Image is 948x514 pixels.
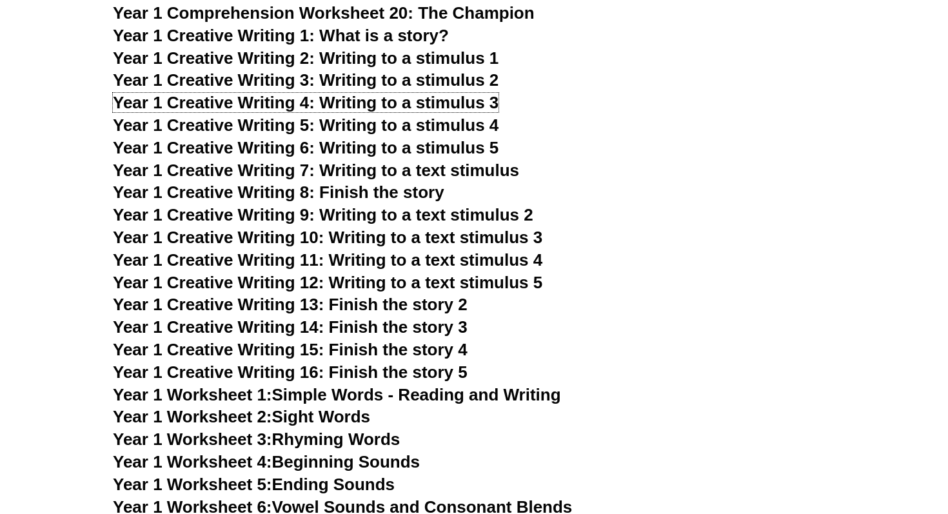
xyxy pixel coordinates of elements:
a: Year 1 Creative Writing 8: Finish the story [113,183,444,202]
span: Year 1 Worksheet 4: [113,452,272,471]
a: Year 1 Creative Writing 3: Writing to a stimulus 2 [113,70,499,90]
a: Year 1 Creative Writing 1: What is a story? [113,26,449,45]
a: Year 1 Creative Writing 7: Writing to a text stimulus [113,161,519,180]
a: Year 1 Worksheet 5:Ending Sounds [113,475,395,494]
a: Year 1 Creative Writing 15: Finish the story 4 [113,340,468,359]
a: Year 1 Creative Writing 13: Finish the story 2 [113,295,468,314]
a: Year 1 Worksheet 4:Beginning Sounds [113,452,420,471]
span: Year 1 Worksheet 1: [113,385,272,404]
a: Year 1 Creative Writing 16: Finish the story 5 [113,362,468,382]
span: Year 1 Worksheet 3: [113,430,272,449]
a: Year 1 Creative Writing 5: Writing to a stimulus 4 [113,115,499,135]
a: Year 1 Creative Writing 9: Writing to a text stimulus 2 [113,205,533,224]
a: Year 1 Creative Writing 4: Writing to a stimulus 3 [113,93,499,112]
iframe: Chat Widget [727,368,948,514]
a: Year 1 Worksheet 3:Rhyming Words [113,430,400,449]
span: Year 1 Worksheet 2: [113,407,272,426]
a: Year 1 Comprehension Worksheet 20: The Champion [113,3,535,23]
a: Year 1 Creative Writing 11: Writing to a text stimulus 4 [113,250,542,270]
a: Year 1 Worksheet 2:Sight Words [113,407,370,426]
a: Year 1 Creative Writing 6: Writing to a stimulus 5 [113,138,499,157]
a: Year 1 Creative Writing 12: Writing to a text stimulus 5 [113,273,542,292]
span: Year 1 Worksheet 5: [113,475,272,494]
a: Year 1 Creative Writing 14: Finish the story 3 [113,317,468,337]
a: Year 1 Worksheet 1:Simple Words - Reading and Writing [113,385,561,404]
a: Year 1 Creative Writing 10: Writing to a text stimulus 3 [113,228,542,247]
a: Year 1 Creative Writing 2: Writing to a stimulus 1 [113,48,499,68]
